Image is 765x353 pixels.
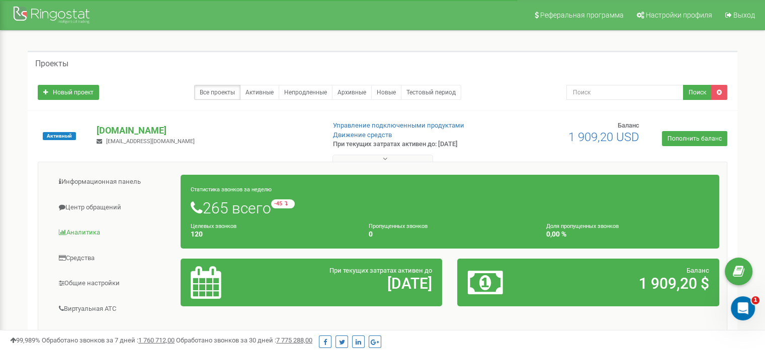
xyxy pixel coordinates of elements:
[329,267,432,274] span: При текущих затратах активен до
[194,85,240,100] a: Все проекты
[46,297,181,321] a: Виртуальная АТС
[35,59,68,68] h5: Проекты
[46,195,181,220] a: Центр обращений
[97,124,316,137] p: [DOMAIN_NAME]
[191,186,272,193] small: Статистика звонков за неделю
[618,122,639,129] span: Баланс
[646,11,712,19] span: Настройки профиля
[733,11,755,19] span: Выход
[553,275,709,292] h2: 1 909,20 $
[46,246,181,271] a: Средства
[176,336,312,344] span: Обработано звонков за 30 дней :
[568,130,639,144] span: 1 909,20 USD
[683,85,712,100] button: Поиск
[46,170,181,194] a: Информационная панель
[731,296,755,320] iframe: Intercom live chat
[42,336,175,344] span: Обработано звонков за 7 дней :
[333,122,464,129] a: Управление подключенными продуктами
[138,336,175,344] u: 1 760 712,00
[240,85,279,100] a: Активные
[191,199,709,216] h1: 265 всего
[546,223,619,229] small: Доля пропущенных звонков
[10,336,40,344] span: 99,989%
[566,85,684,100] input: Поиск
[369,223,428,229] small: Пропущенных звонков
[276,336,312,344] u: 7 775 288,00
[546,230,709,238] h4: 0,00 %
[46,271,181,296] a: Общие настройки
[38,85,99,100] a: Новый проект
[401,85,461,100] a: Тестовый период
[369,230,532,238] h4: 0
[751,296,759,304] span: 1
[276,275,432,292] h2: [DATE]
[333,131,392,139] a: Движение средств
[333,140,494,149] p: При текущих затратах активен до: [DATE]
[371,85,401,100] a: Новые
[106,138,195,145] span: [EMAIL_ADDRESS][DOMAIN_NAME]
[279,85,332,100] a: Непродленные
[191,223,236,229] small: Целевых звонков
[687,267,709,274] span: Баланс
[43,132,76,140] span: Активный
[540,11,624,19] span: Реферальная программа
[46,220,181,245] a: Аналитика
[191,230,354,238] h4: 120
[662,131,727,146] a: Пополнить баланс
[332,85,372,100] a: Архивные
[46,322,181,346] a: Сквозная аналитика
[271,199,295,208] small: -45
